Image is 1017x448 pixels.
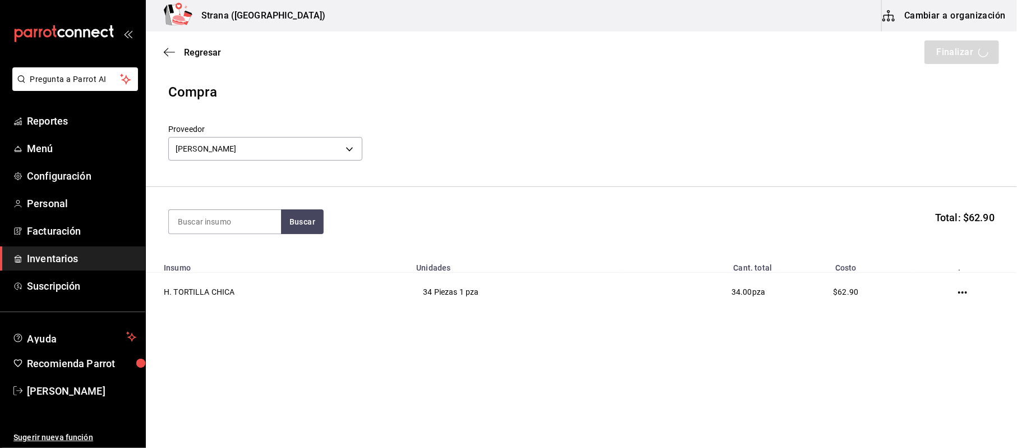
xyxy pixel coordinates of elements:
[27,330,122,344] span: Ayuda
[12,67,138,91] button: Pregunta a Parrot AI
[913,257,1017,273] th: .
[409,273,622,312] td: 34 Piezas 1 pza
[27,356,136,371] span: Recomienda Parrot
[168,126,362,134] label: Proveedor
[779,257,913,273] th: Costo
[27,168,136,184] span: Configuración
[168,82,995,102] div: Compra
[146,273,409,312] td: H. TORTILLA CHICA
[184,47,221,58] span: Regresar
[833,287,858,296] span: $62.90
[192,9,325,22] h3: Strana ([GEOGRAPHIC_DATA])
[27,113,136,129] span: Reportes
[164,47,221,58] button: Regresar
[27,196,136,211] span: Personal
[623,273,779,312] td: pza
[27,278,136,294] span: Suscripción
[27,141,136,156] span: Menú
[168,137,362,161] div: [PERSON_NAME]
[935,210,995,225] span: Total: $62.90
[30,74,121,85] span: Pregunta a Parrot AI
[169,210,281,234] input: Buscar insumo
[27,251,136,266] span: Inventarios
[623,257,779,273] th: Cant. total
[8,81,138,93] a: Pregunta a Parrot AI
[13,432,136,444] span: Sugerir nueva función
[27,223,136,239] span: Facturación
[409,257,622,273] th: Unidades
[123,29,132,38] button: open_drawer_menu
[731,287,752,296] span: 34.00
[281,209,324,234] button: Buscar
[27,383,136,399] span: [PERSON_NAME]
[146,257,409,273] th: Insumo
